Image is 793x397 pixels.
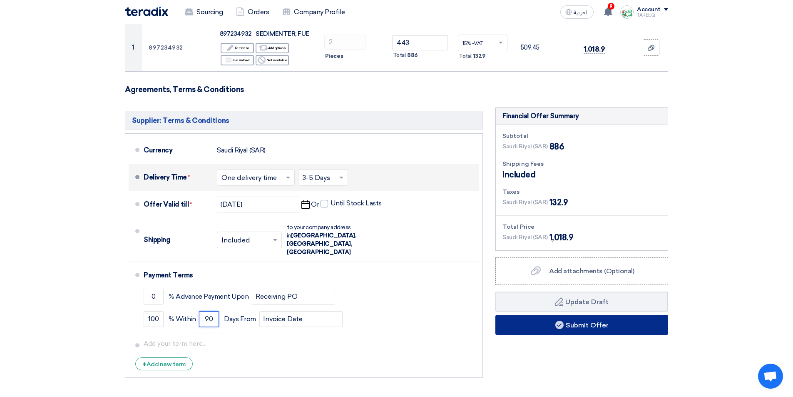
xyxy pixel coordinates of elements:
span: % Within [169,315,196,323]
div: Account [637,6,661,13]
span: العربية [574,10,589,15]
td: 897234932 [142,24,213,71]
span: 9 [608,3,614,10]
div: Subtotal [502,132,661,140]
div: Saudi Riyal (SAR) [217,142,266,158]
a: Sourcing [178,3,229,21]
div: Open chat [758,364,783,389]
h3: Agreements, Terms & Conditions [125,85,668,94]
input: payment-term-2 [199,311,219,327]
span: Saudi Riyal (SAR) [502,142,548,151]
span: Days From [224,315,256,323]
span: Saudi Riyal (SAR) [502,233,548,242]
input: Add your term here... [144,336,476,352]
button: Submit Offer [495,315,668,335]
span: Pieces [325,52,343,60]
div: Shipping Fees [502,160,661,168]
img: Screenshot___1727703618088.png [620,5,634,19]
input: payment-term-2 [144,311,164,327]
span: 886 [549,140,564,153]
input: yyyy-mm-dd [217,197,300,212]
button: العربية [560,5,594,19]
span: Included [502,168,535,181]
span: Saudi Riyal (SAR) [502,198,548,207]
h5: Supplier: Terms & Conditions [125,111,483,130]
input: payment-term-2 [252,289,335,305]
td: 1 [125,24,142,71]
input: RFQ_STEP1.ITEMS.2.AMOUNT_TITLE [324,35,366,50]
div: to your company address in [287,223,378,257]
span: Add attachments (Optional) [549,267,634,275]
div: Add options [256,43,289,53]
span: 132.9 [549,196,568,209]
span: 886 [407,51,418,60]
div: Delivery Time [144,167,210,187]
div: Total Price [502,222,661,231]
input: payment-term-2 [259,311,343,327]
span: 1,018.9 [584,45,605,54]
span: 1,018.9 [549,231,574,244]
a: Company Profile [276,3,351,21]
span: 897234932 SEDIMENTER; FUE [220,30,309,37]
div: Offer Valid till [144,195,210,215]
label: Until Stock Lasts [321,199,382,207]
button: Update Draft [495,292,668,312]
span: Or [311,200,319,209]
div: Add new term [135,357,193,370]
span: Total [459,52,472,60]
input: Unit Price [392,35,448,50]
div: Financial Offer Summary [502,111,579,121]
a: Orders [229,3,276,21]
span: 132.9 [473,52,485,60]
div: Payment Terms [144,265,469,285]
div: TAREEQ [637,13,668,17]
span: + [142,360,147,368]
img: Teradix logo [125,7,168,16]
td: 509.45 [514,24,577,71]
div: Edit item [221,43,254,53]
span: % Advance Payment Upon [169,292,249,301]
ng-select: VAT [458,35,507,51]
span: [GEOGRAPHIC_DATA], [GEOGRAPHIC_DATA], [GEOGRAPHIC_DATA] [287,232,356,256]
span: Total [393,51,406,60]
div: Taxes [502,187,661,196]
input: payment-term-1 [144,289,164,305]
div: Not available [256,55,289,65]
div: Shipping [144,230,210,250]
div: Currency [144,140,210,160]
div: Breakdown [221,55,254,65]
